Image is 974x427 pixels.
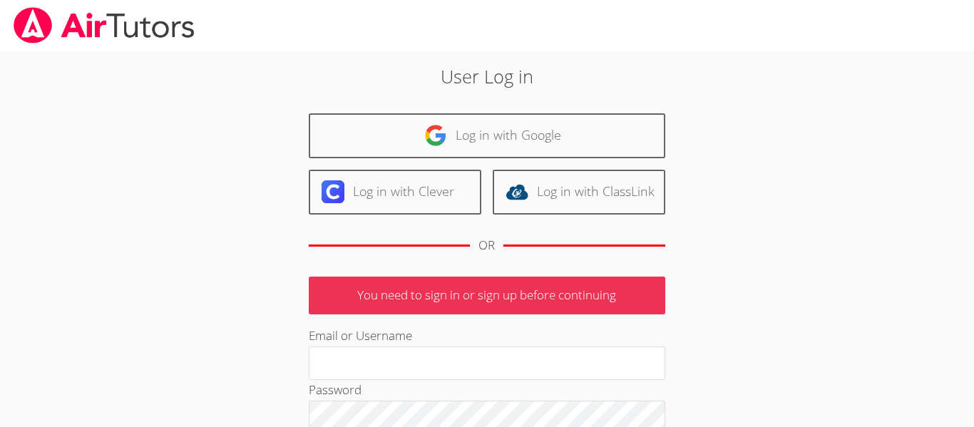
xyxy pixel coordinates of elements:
a: Log in with ClassLink [493,170,665,215]
p: You need to sign in or sign up before continuing [309,277,665,314]
label: Password [309,381,362,398]
img: google-logo-50288ca7cdecda66e5e0955fdab243c47b7ad437acaf1139b6f446037453330a.svg [424,124,447,147]
div: OR [478,235,495,256]
img: clever-logo-6eab21bc6e7a338710f1a6ff85c0baf02591cd810cc4098c63d3a4b26e2feb20.svg [322,180,344,203]
a: Log in with Google [309,113,665,158]
img: classlink-logo-d6bb404cc1216ec64c9a2012d9dc4662098be43eaf13dc465df04b49fa7ab582.svg [506,180,528,203]
img: airtutors_banner-c4298cdbf04f3fff15de1276eac7730deb9818008684d7c2e4769d2f7ddbe033.png [12,7,196,43]
label: Email or Username [309,327,412,344]
h2: User Log in [224,63,750,90]
a: Log in with Clever [309,170,481,215]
